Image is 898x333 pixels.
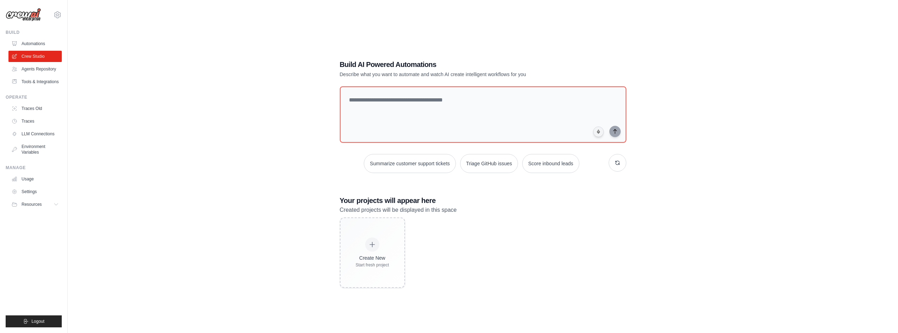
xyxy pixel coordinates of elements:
[8,63,62,75] a: Agents Repository
[356,262,389,268] div: Start fresh project
[609,154,626,172] button: Get new suggestions
[8,173,62,185] a: Usage
[8,186,62,197] a: Settings
[8,76,62,87] a: Tools & Integrations
[6,30,62,35] div: Build
[22,202,42,207] span: Resources
[340,71,577,78] p: Describe what you want to automate and watch AI create intelligent workflows for you
[8,141,62,158] a: Environment Variables
[8,103,62,114] a: Traces Old
[6,315,62,327] button: Logout
[593,127,604,137] button: Click to speak your automation idea
[8,199,62,210] button: Resources
[8,128,62,140] a: LLM Connections
[340,205,626,215] p: Created projects will be displayed in this space
[8,116,62,127] a: Traces
[356,254,389,261] div: Create New
[6,8,41,21] img: Logo
[340,196,626,205] h3: Your projects will appear here
[6,165,62,171] div: Manage
[364,154,456,173] button: Summarize customer support tickets
[31,319,44,324] span: Logout
[340,60,577,69] h1: Build AI Powered Automations
[8,51,62,62] a: Crew Studio
[8,38,62,49] a: Automations
[460,154,518,173] button: Triage GitHub issues
[6,94,62,100] div: Operate
[522,154,579,173] button: Score inbound leads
